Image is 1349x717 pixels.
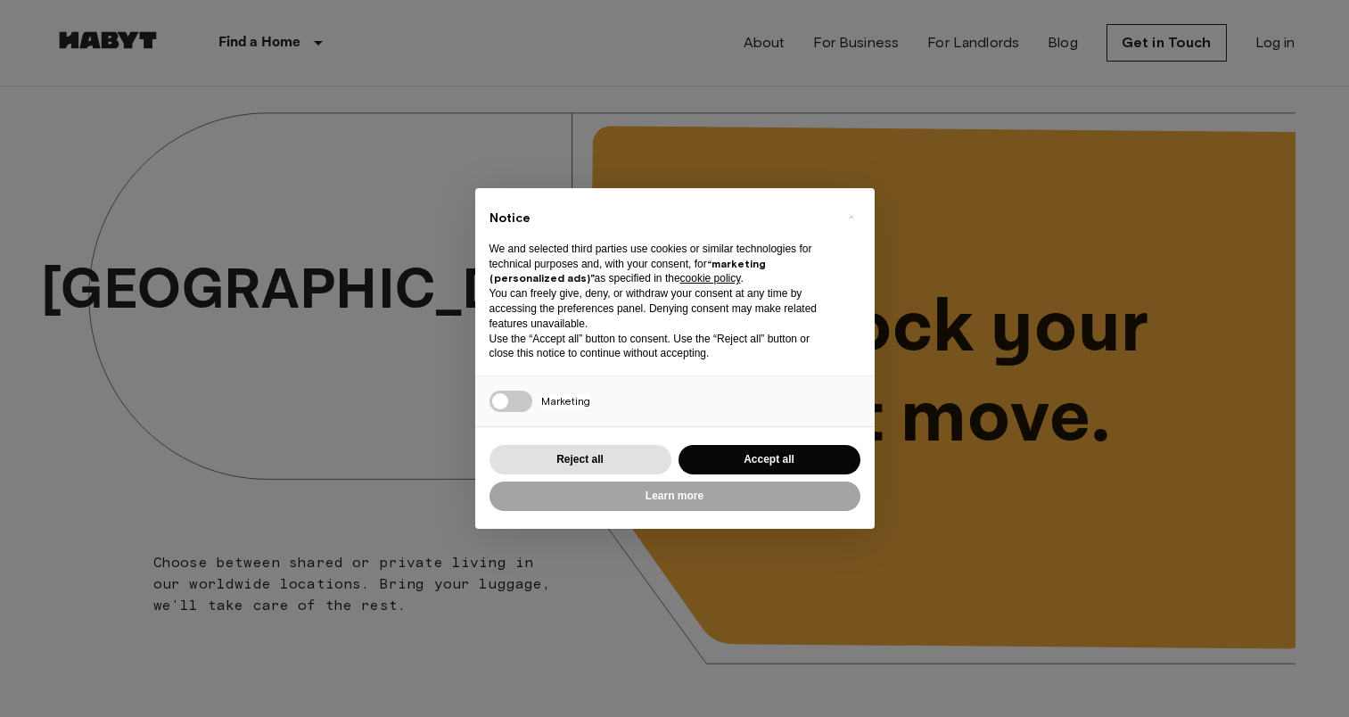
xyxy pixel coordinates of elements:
button: Accept all [679,445,860,474]
p: You can freely give, deny, or withdraw your consent at any time by accessing the preferences pane... [489,286,832,331]
a: cookie policy [680,272,741,284]
p: We and selected third parties use cookies or similar technologies for technical purposes and, wit... [489,242,832,286]
p: Use the “Accept all” button to consent. Use the “Reject all” button or close this notice to conti... [489,332,832,362]
span: Marketing [541,394,590,408]
h2: Notice [489,210,832,227]
span: × [848,206,854,227]
button: Reject all [489,445,671,474]
button: Learn more [489,482,860,511]
strong: “marketing (personalized ads)” [489,257,766,285]
button: Close this notice [837,202,866,231]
